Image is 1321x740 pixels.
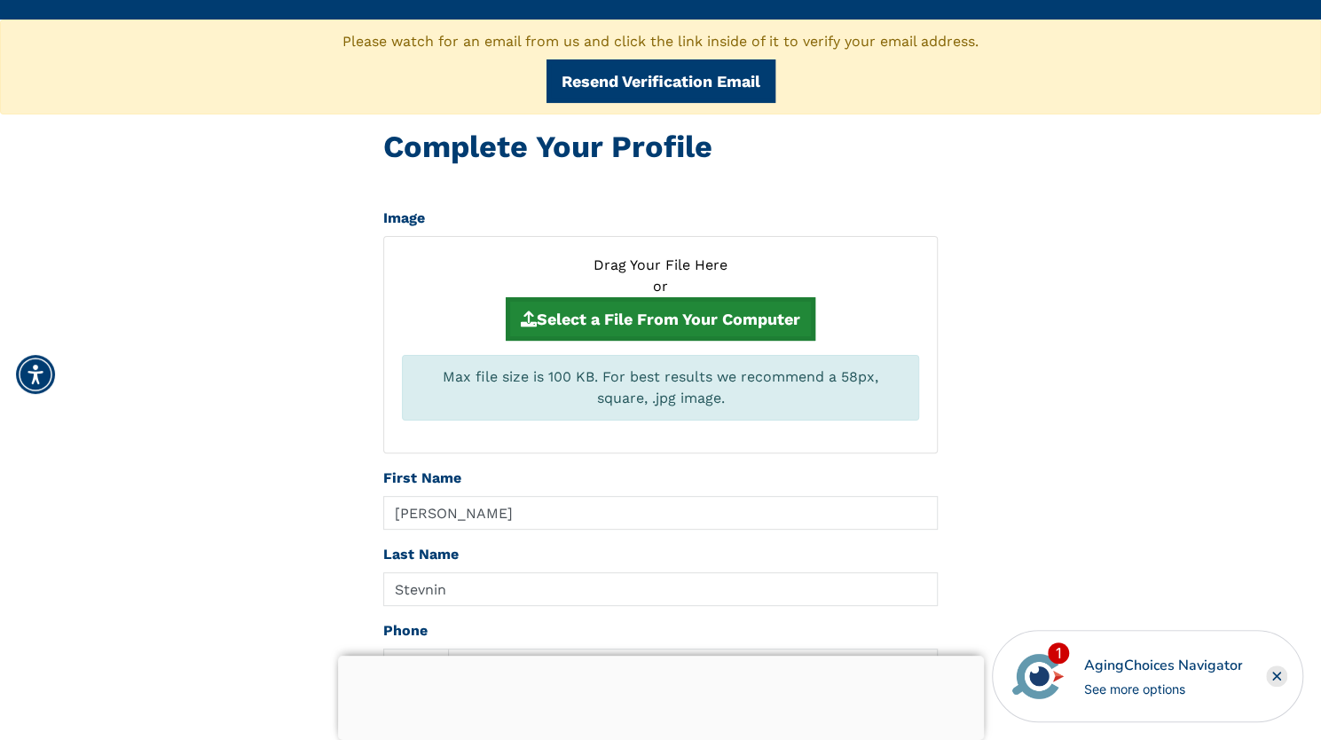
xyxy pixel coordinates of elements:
[1048,642,1069,664] div: 1
[402,355,919,421] div: Max file size is 100 KB. For best results we recommend a 58px, square, .jpg image.
[383,620,428,642] label: Phone
[383,208,425,229] label: Image
[16,355,55,394] div: Accessibility Menu
[338,656,984,736] iframe: Advertisement
[402,276,919,297] div: or
[383,468,461,489] label: First Name
[1266,665,1287,687] div: Close
[1083,680,1242,698] div: See more options
[506,297,815,341] button: Select a File From Your Computer
[383,129,938,165] h1: Complete Your Profile
[383,236,938,453] section: Drag Your File HereorSelect a File From Your ComputerMax file size is 100 KB. For best results we...
[1083,655,1242,676] div: AgingChoices Navigator
[546,59,775,103] a: Resend Verification Email
[1008,646,1068,706] img: avatar
[402,255,919,276] div: Drag Your File Here
[383,544,459,565] label: Last Name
